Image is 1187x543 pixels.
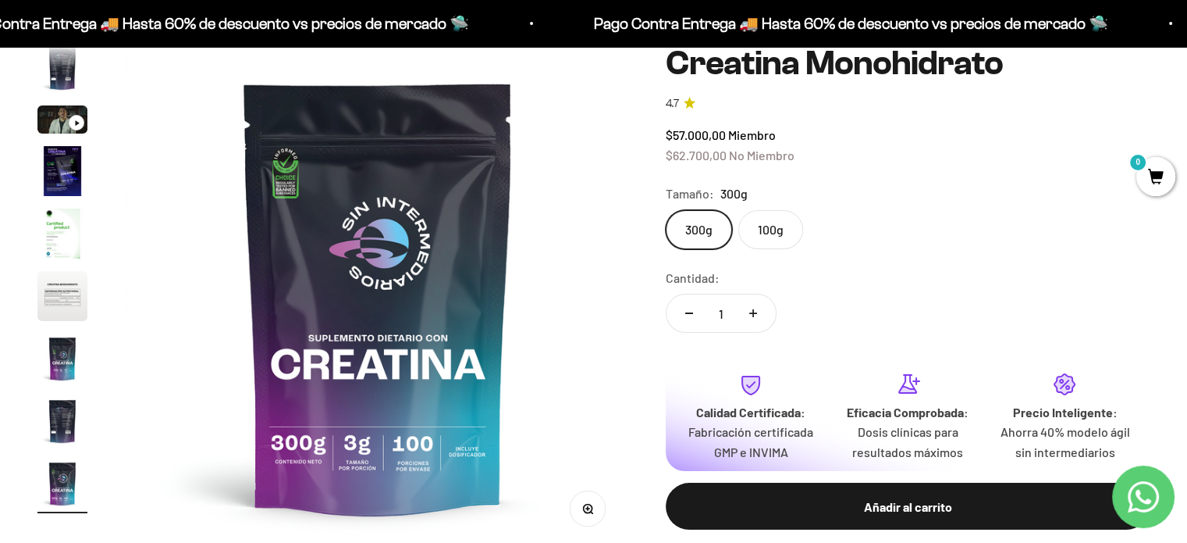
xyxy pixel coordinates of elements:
a: 0 [1136,170,1175,187]
span: 4.7 [666,95,679,113]
button: Ir al artículo 8 [37,396,87,451]
button: Ir al artículo 3 [37,105,87,138]
p: Ahorra 40% modelo ágil sin intermediarios [999,422,1131,462]
img: Creatina Monohidrato [37,396,87,446]
img: Creatina Monohidrato [37,146,87,196]
div: Añadir al carrito [697,497,1118,517]
p: Dosis clínicas para resultados máximos [842,422,974,462]
button: Ir al artículo 2 [37,43,87,98]
strong: Calidad Certificada: [696,405,805,420]
button: Ir al artículo 5 [37,209,87,263]
h1: Creatina Monohidrato [666,45,1150,82]
img: Creatina Monohidrato [37,271,87,321]
span: Miembro [728,127,776,142]
a: 4.74.7 de 5.0 estrellas [666,95,1150,113]
button: Ir al artículo 6 [37,271,87,326]
strong: Eficacia Comprobada: [847,405,968,420]
img: Creatina Monohidrato [37,209,87,259]
img: Creatina Monohidrato [37,334,87,384]
button: Ir al artículo 7 [37,334,87,388]
button: Reducir cantidad [666,295,712,332]
span: 300g [720,184,748,204]
p: Pago Contra Entrega 🚚 Hasta 60% de descuento vs precios de mercado 🛸 [592,11,1107,36]
strong: Precio Inteligente: [1012,405,1117,420]
legend: Tamaño: [666,184,714,204]
button: Ir al artículo 9 [37,459,87,513]
img: Creatina Monohidrato [37,43,87,93]
img: Creatina Monohidrato [37,459,87,509]
mark: 0 [1128,153,1147,172]
button: Ir al artículo 4 [37,146,87,201]
span: No Miembro [729,148,794,163]
label: Cantidad: [666,268,720,288]
p: Fabricación certificada GMP e INVIMA [684,422,816,462]
span: $62.700,00 [666,148,727,163]
span: $57.000,00 [666,127,726,142]
button: Aumentar cantidad [730,295,776,332]
button: Añadir al carrito [666,483,1150,530]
